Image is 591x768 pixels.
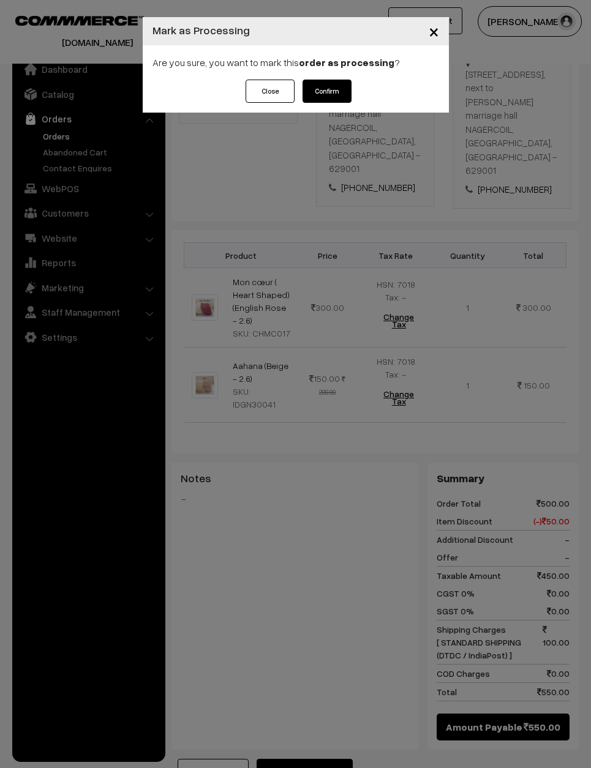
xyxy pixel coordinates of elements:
[429,20,439,42] span: ×
[303,80,352,103] button: Confirm
[419,12,449,50] button: Close
[299,56,394,69] strong: order as processing
[246,80,295,103] button: Close
[143,45,449,80] div: Are you sure, you want to mark this ?
[152,22,250,39] h4: Mark as Processing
